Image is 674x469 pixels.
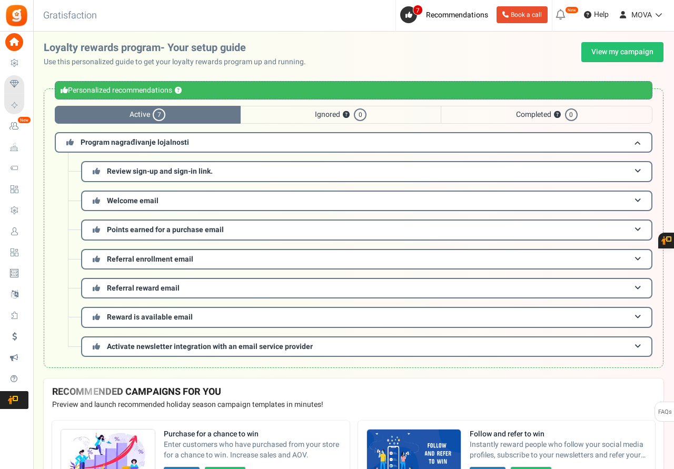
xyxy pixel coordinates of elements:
span: Referral reward email [107,283,180,294]
span: Enter customers who have purchased from your store for a chance to win. Increase sales and AOV. [164,440,341,461]
span: Completed [441,106,652,124]
em: New [565,6,579,14]
button: ? [343,112,350,118]
span: Help [591,9,609,20]
span: Recommendations [426,9,488,21]
span: 0 [565,108,578,121]
span: Program nagrađivanje lojalnosti [81,137,189,148]
span: 7 [413,5,423,15]
p: Use this personalized guide to get your loyalty rewards program up and running. [44,57,314,67]
span: MOVA [631,9,652,21]
a: Book a call [497,6,548,23]
a: View my campaign [581,42,663,62]
span: Active [55,106,241,124]
strong: Purchase for a chance to win [164,429,341,440]
span: Welcome email [107,195,158,206]
h4: RECOMMENDED CAMPAIGNS FOR YOU [52,387,655,397]
span: Reward is available email [107,312,193,323]
a: New [4,117,28,135]
span: Instantly reward people who follow your social media profiles, subscribe to your newsletters and ... [470,440,647,461]
span: Activate newsletter integration with an email service provider [107,341,313,352]
span: 0 [354,108,366,121]
span: 7 [153,108,165,121]
img: Gratisfaction [5,4,28,27]
a: Help [580,6,613,23]
h2: Loyalty rewards program- Your setup guide [44,42,314,54]
p: Preview and launch recommended holiday season campaign templates in minutes! [52,400,655,410]
strong: Follow and refer to win [470,429,647,440]
span: Review sign-up and sign-in link. [107,166,213,177]
span: FAQs [658,402,672,422]
a: 7 Recommendations [400,6,492,23]
button: ? [175,87,182,94]
button: ? [554,112,561,118]
em: New [17,116,31,124]
div: Personalized recommendations [55,81,652,99]
span: Ignored [241,106,441,124]
span: Referral enrollment email [107,254,193,265]
h3: Gratisfaction [32,5,108,26]
span: Points earned for a purchase email [107,224,224,235]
